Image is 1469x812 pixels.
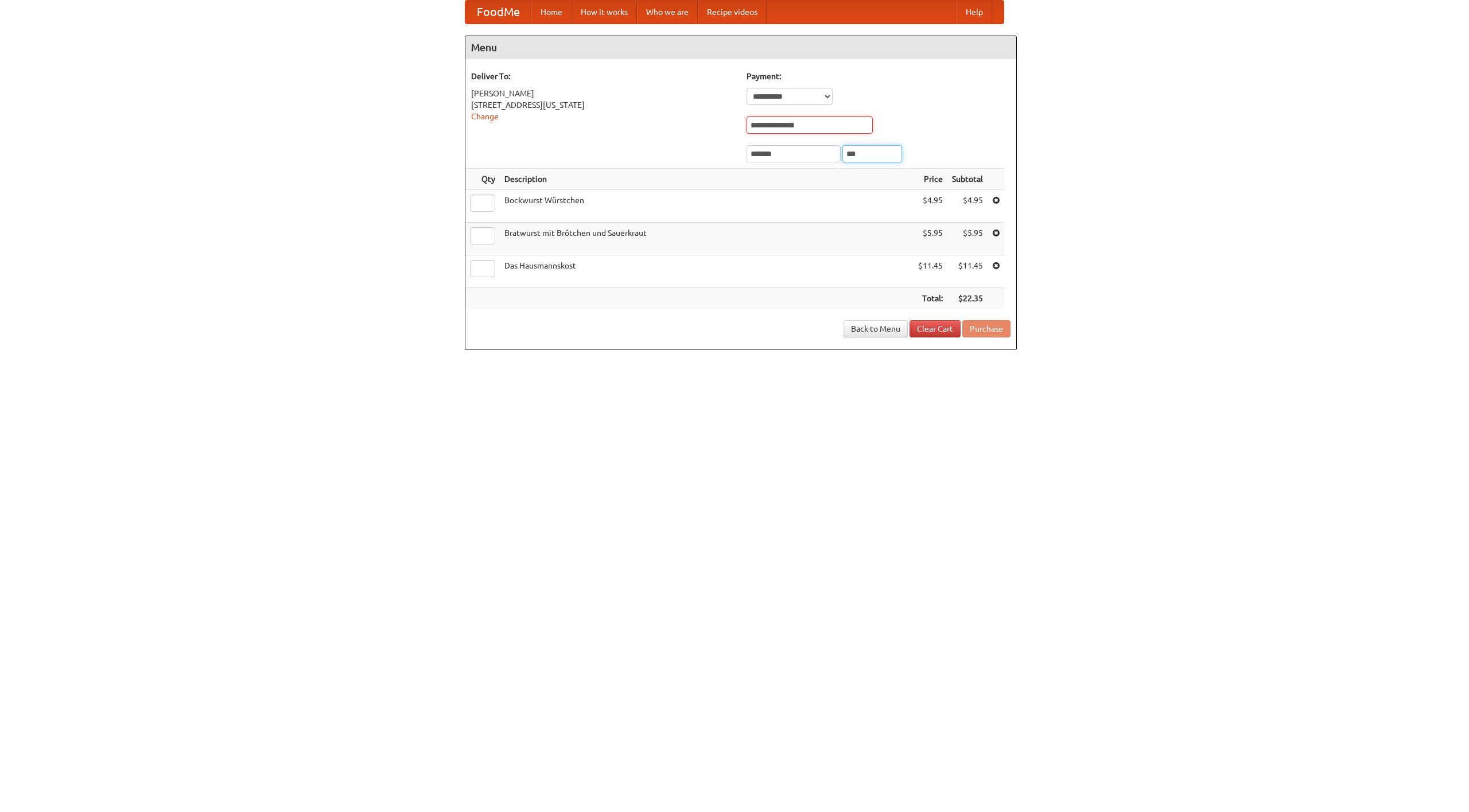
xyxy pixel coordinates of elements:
[471,112,499,121] a: Change
[914,169,947,190] th: Price
[947,169,988,190] th: Subtotal
[471,99,735,111] div: [STREET_ADDRESS][US_STATE]
[914,190,947,223] td: $4.95
[465,36,1016,59] h4: Menu
[914,288,947,309] th: Total:
[637,1,698,24] a: Who we are
[471,71,735,82] h5: Deliver To:
[947,190,988,223] td: $4.95
[747,71,1011,82] h5: Payment:
[500,255,914,288] td: Das Hausmannskost
[500,223,914,255] td: Bratwurst mit Brötchen und Sauerkraut
[572,1,637,24] a: How it works
[947,223,988,255] td: $5.95
[910,320,961,337] a: Clear Cart
[844,320,908,337] a: Back to Menu
[471,88,735,99] div: [PERSON_NAME]
[500,169,914,190] th: Description
[465,169,500,190] th: Qty
[914,223,947,255] td: $5.95
[947,288,988,309] th: $22.35
[947,255,988,288] td: $11.45
[465,1,531,24] a: FoodMe
[698,1,767,24] a: Recipe videos
[500,190,914,223] td: Bockwurst Würstchen
[957,1,992,24] a: Help
[962,320,1011,337] button: Purchase
[531,1,572,24] a: Home
[914,255,947,288] td: $11.45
